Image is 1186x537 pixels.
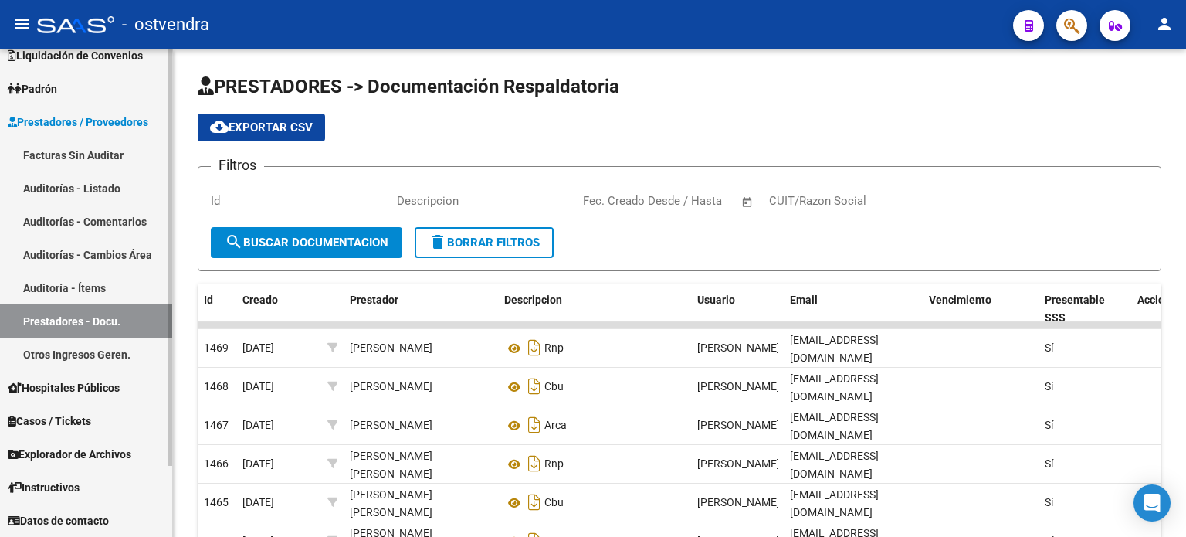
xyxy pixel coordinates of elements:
[198,114,325,141] button: Exportar CSV
[923,284,1039,335] datatable-header-cell: Vencimiento
[429,236,540,250] span: Borrar Filtros
[350,339,432,357] div: [PERSON_NAME]
[198,284,236,335] datatable-header-cell: Id
[790,450,879,480] span: [EMAIL_ADDRESS][DOMAIN_NAME]
[122,8,209,42] span: - ostvendra
[544,342,564,355] span: Rnp
[790,334,879,364] span: [EMAIL_ADDRESS][DOMAIN_NAME]
[204,419,229,431] span: 1467
[8,413,91,430] span: Casos / Tickets
[344,284,498,335] datatable-header-cell: Prestador
[697,419,780,431] span: [PERSON_NAME]
[544,497,564,509] span: Cbu
[1133,484,1171,522] div: Open Intercom Messenger
[225,236,388,250] span: Buscar Documentacion
[225,233,243,251] mat-icon: search
[583,194,633,208] input: Start date
[1137,294,1171,306] span: Accion
[790,488,879,518] span: [EMAIL_ADDRESS][DOMAIN_NAME]
[1045,419,1053,431] span: Sí
[524,490,544,515] i: Descargar documento
[647,194,722,208] input: End date
[242,419,274,431] span: [DATE]
[429,233,447,251] mat-icon: delete
[697,342,780,354] span: [PERSON_NAME]
[929,294,991,306] span: Vencimiento
[210,121,313,134] span: Exportar CSV
[739,193,757,211] button: Open calendar
[1045,294,1105,324] span: Presentable SSS
[204,496,229,508] span: 1465
[544,420,567,432] span: Arca
[210,117,229,136] mat-icon: cloud_download
[524,413,544,437] i: Descargar documento
[691,284,784,335] datatable-header-cell: Usuario
[524,374,544,399] i: Descargar documento
[697,294,735,306] span: Usuario
[204,342,229,354] span: 1469
[790,294,818,306] span: Email
[242,457,274,470] span: [DATE]
[211,155,264,176] h3: Filtros
[350,486,492,522] div: [PERSON_NAME] [PERSON_NAME]
[242,380,274,393] span: [DATE]
[350,294,398,306] span: Prestador
[790,411,879,441] span: [EMAIL_ADDRESS][DOMAIN_NAME]
[790,372,879,403] span: [EMAIL_ADDRESS][DOMAIN_NAME]
[1045,496,1053,508] span: Sí
[236,284,321,335] datatable-header-cell: Creado
[697,457,780,470] span: [PERSON_NAME]
[12,15,31,33] mat-icon: menu
[1045,380,1053,393] span: Sí
[544,381,564,393] span: Cbu
[211,227,402,258] button: Buscar Documentacion
[1039,284,1131,335] datatable-header-cell: Presentable SSS
[350,447,492,483] div: [PERSON_NAME] [PERSON_NAME]
[350,416,432,434] div: [PERSON_NAME]
[204,457,229,470] span: 1466
[8,47,143,64] span: Liquidación de Convenios
[697,380,780,393] span: [PERSON_NAME]
[8,479,80,496] span: Instructivos
[8,80,57,97] span: Padrón
[204,294,213,306] span: Id
[1155,15,1174,33] mat-icon: person
[415,227,554,258] button: Borrar Filtros
[504,294,562,306] span: Descripcion
[242,496,274,508] span: [DATE]
[242,294,278,306] span: Creado
[1045,342,1053,354] span: Sí
[8,446,131,463] span: Explorador de Archivos
[498,284,691,335] datatable-header-cell: Descripcion
[524,335,544,360] i: Descargar documento
[524,451,544,476] i: Descargar documento
[544,458,564,471] span: Rnp
[697,496,780,508] span: [PERSON_NAME]
[8,379,120,396] span: Hospitales Públicos
[8,512,109,529] span: Datos de contacto
[242,342,274,354] span: [DATE]
[8,114,148,131] span: Prestadores / Proveedores
[198,76,619,97] span: PRESTADORES -> Documentación Respaldatoria
[1045,457,1053,470] span: Sí
[204,380,229,393] span: 1468
[784,284,923,335] datatable-header-cell: Email
[350,378,432,396] div: [PERSON_NAME]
